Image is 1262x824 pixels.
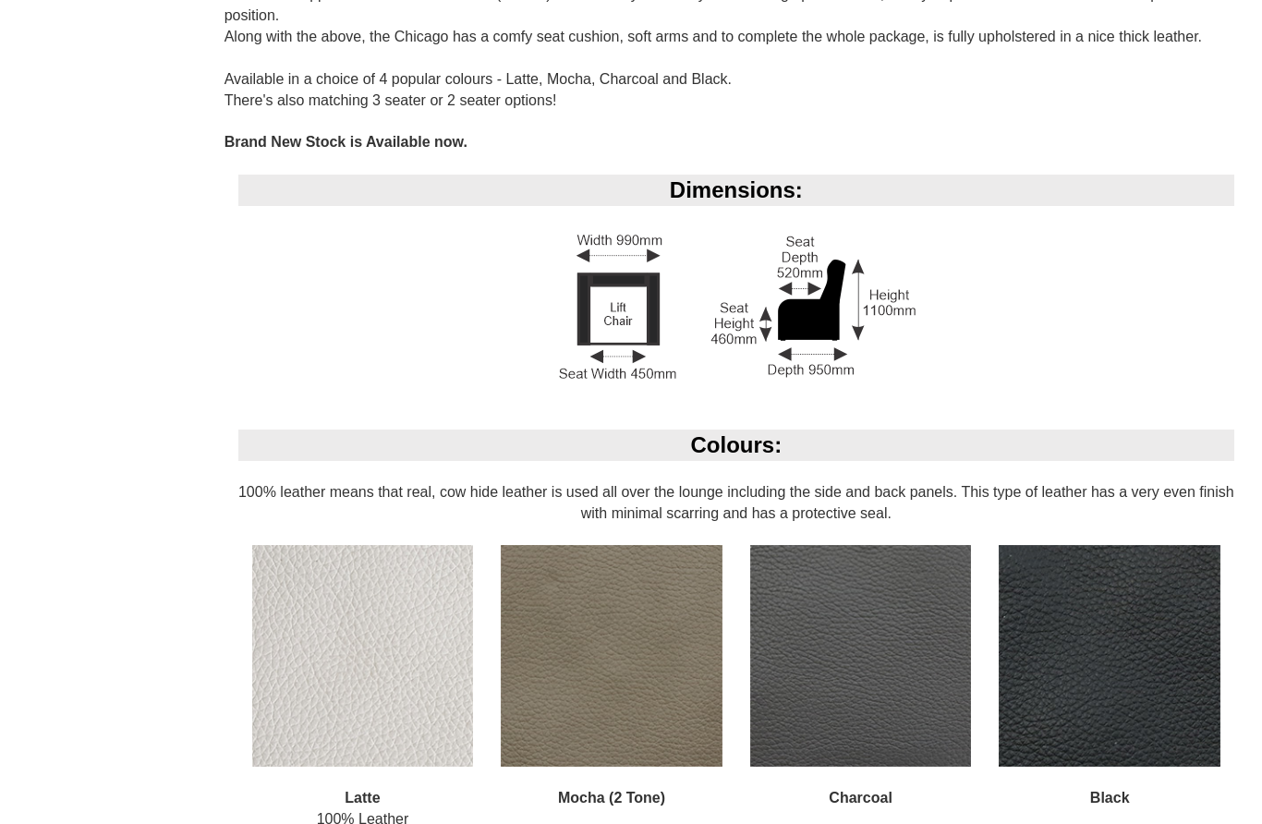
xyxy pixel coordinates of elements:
[1090,790,1130,806] b: Black
[750,545,972,767] img: Charcoal
[224,134,467,150] b: Brand New Stock is Available now.
[558,790,665,806] b: Mocha (2 Tone)
[238,430,1234,461] div: Colours:
[345,790,380,806] b: Latte
[238,175,1234,206] div: Dimensions:
[552,227,921,387] img: Lift Chair
[829,790,892,806] b: Charcoal
[252,545,474,767] img: Latte
[501,545,722,767] img: Mocha
[999,545,1220,767] img: Black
